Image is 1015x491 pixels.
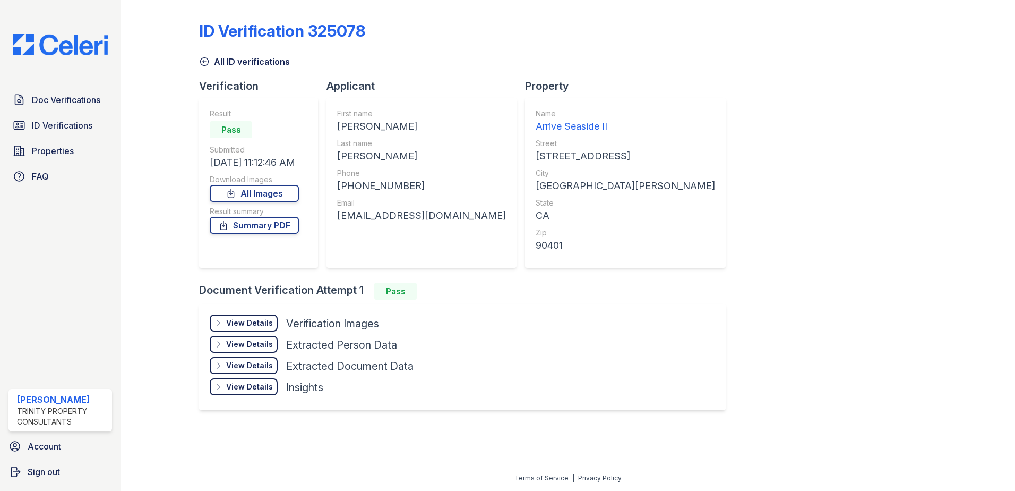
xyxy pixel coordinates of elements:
span: Doc Verifications [32,94,100,106]
a: All ID verifications [199,55,290,68]
span: ID Verifications [32,119,92,132]
div: Applicant [326,79,525,94]
span: FAQ [32,170,49,183]
a: All Images [210,185,299,202]
span: Properties [32,145,74,157]
a: FAQ [8,166,112,187]
div: [EMAIL_ADDRESS][DOMAIN_NAME] [337,208,506,223]
div: View Details [226,318,273,328]
div: View Details [226,382,273,392]
div: ID Verification 325078 [199,21,365,40]
div: Street [536,138,715,149]
div: [PERSON_NAME] [337,119,506,134]
img: CE_Logo_Blue-a8612792a0a2168367f1c8372b55b34899dd931a85d93a1a3d3e32e68fde9ad4.png [4,34,116,55]
div: Name [536,108,715,119]
div: Pass [210,121,252,138]
a: Sign out [4,461,116,482]
div: Verification Images [286,316,379,331]
div: Result summary [210,206,299,217]
div: Phone [337,168,506,179]
div: [PERSON_NAME] [337,149,506,164]
a: Summary PDF [210,217,299,234]
a: Account [4,436,116,457]
div: CA [536,208,715,223]
div: Verification [199,79,326,94]
div: View Details [226,339,273,350]
div: [PHONE_NUMBER] [337,179,506,193]
div: 90401 [536,238,715,253]
div: Submitted [210,145,299,155]
div: Result [210,108,299,119]
div: Last name [337,138,506,149]
span: Sign out [28,465,60,478]
div: Pass [374,283,417,300]
div: Insights [286,380,323,395]
div: [GEOGRAPHIC_DATA][PERSON_NAME] [536,179,715,193]
div: City [536,168,715,179]
div: Arrive Seaside II [536,119,715,134]
a: Privacy Policy [578,474,622,482]
a: Doc Verifications [8,89,112,111]
div: [DATE] 11:12:46 AM [210,155,299,170]
div: [STREET_ADDRESS] [536,149,715,164]
div: | [572,474,574,482]
div: Zip [536,227,715,238]
div: Extracted Person Data [286,337,397,352]
div: View Details [226,360,273,371]
div: First name [337,108,506,119]
div: Email [337,198,506,208]
a: Name Arrive Seaside II [536,108,715,134]
div: Document Verification Attempt 1 [199,283,734,300]
a: Properties [8,140,112,162]
a: Terms of Service [514,474,569,482]
div: State [536,198,715,208]
a: ID Verifications [8,115,112,136]
div: Trinity Property Consultants [17,406,108,427]
div: Property [525,79,734,94]
div: [PERSON_NAME] [17,393,108,406]
div: Extracted Document Data [286,359,414,374]
div: Download Images [210,174,299,185]
span: Account [28,440,61,453]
